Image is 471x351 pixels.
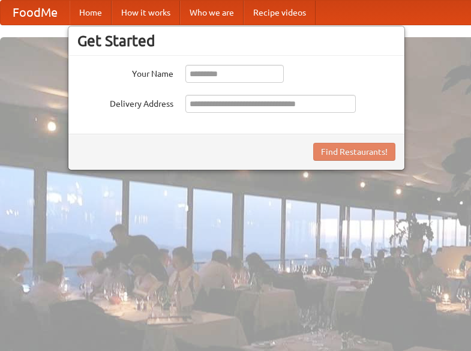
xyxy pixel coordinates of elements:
[77,32,395,50] h3: Get Started
[313,143,395,161] button: Find Restaurants!
[112,1,180,25] a: How it works
[180,1,244,25] a: Who we are
[1,1,70,25] a: FoodMe
[70,1,112,25] a: Home
[77,95,173,110] label: Delivery Address
[77,65,173,80] label: Your Name
[244,1,316,25] a: Recipe videos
